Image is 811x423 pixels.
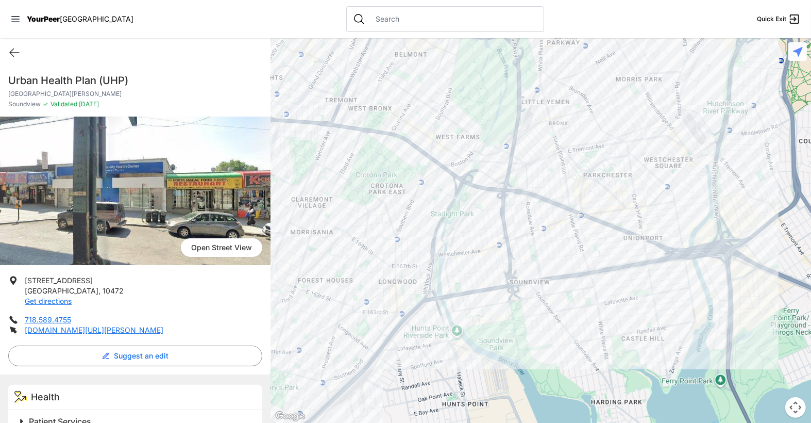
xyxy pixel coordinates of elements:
[8,73,262,88] h1: Urban Health Plan (UHP)
[757,13,801,25] a: Quick Exit
[181,238,262,257] a: Open Street View
[273,410,307,423] a: Open this area in Google Maps (opens a new window)
[31,392,60,402] span: Health
[757,15,786,23] span: Quick Exit
[25,326,163,334] a: [DOMAIN_NAME][URL][PERSON_NAME]
[25,315,71,324] a: 718.589.4755
[25,297,72,305] a: Get directions
[114,351,168,361] span: Suggest an edit
[8,100,41,108] span: Soundview
[60,14,133,23] span: [GEOGRAPHIC_DATA]
[103,286,124,295] span: 10472
[25,286,98,295] span: [GEOGRAPHIC_DATA]
[369,14,537,24] input: Search
[785,397,806,418] button: Map camera controls
[25,276,93,285] span: [STREET_ADDRESS]
[77,100,99,108] span: [DATE]
[43,100,48,108] span: ✓
[98,286,100,295] span: ,
[27,14,60,23] span: YourPeer
[273,410,307,423] img: Google
[8,346,262,366] button: Suggest an edit
[27,16,133,22] a: YourPeer[GEOGRAPHIC_DATA]
[8,90,262,98] p: [GEOGRAPHIC_DATA][PERSON_NAME]
[50,100,77,108] span: Validated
